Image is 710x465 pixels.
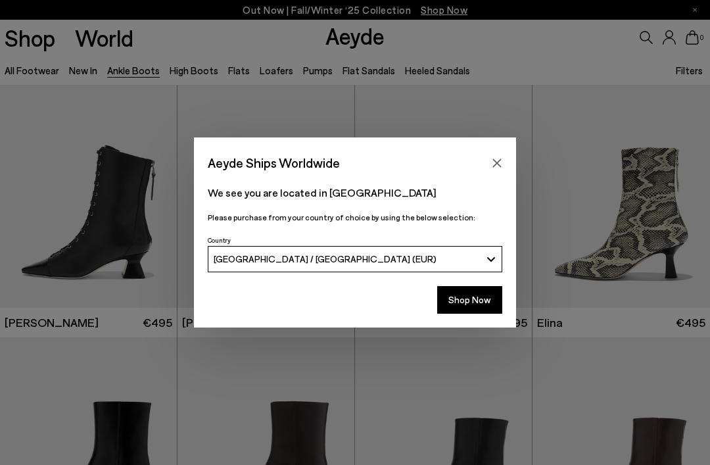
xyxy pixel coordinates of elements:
[487,153,507,173] button: Close
[437,286,502,314] button: Shop Now
[214,253,437,264] span: [GEOGRAPHIC_DATA] / [GEOGRAPHIC_DATA] (EUR)
[208,185,502,201] p: We see you are located in [GEOGRAPHIC_DATA]
[208,151,340,174] span: Aeyde Ships Worldwide
[208,236,231,244] span: Country
[208,211,502,224] p: Please purchase from your country of choice by using the below selection:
